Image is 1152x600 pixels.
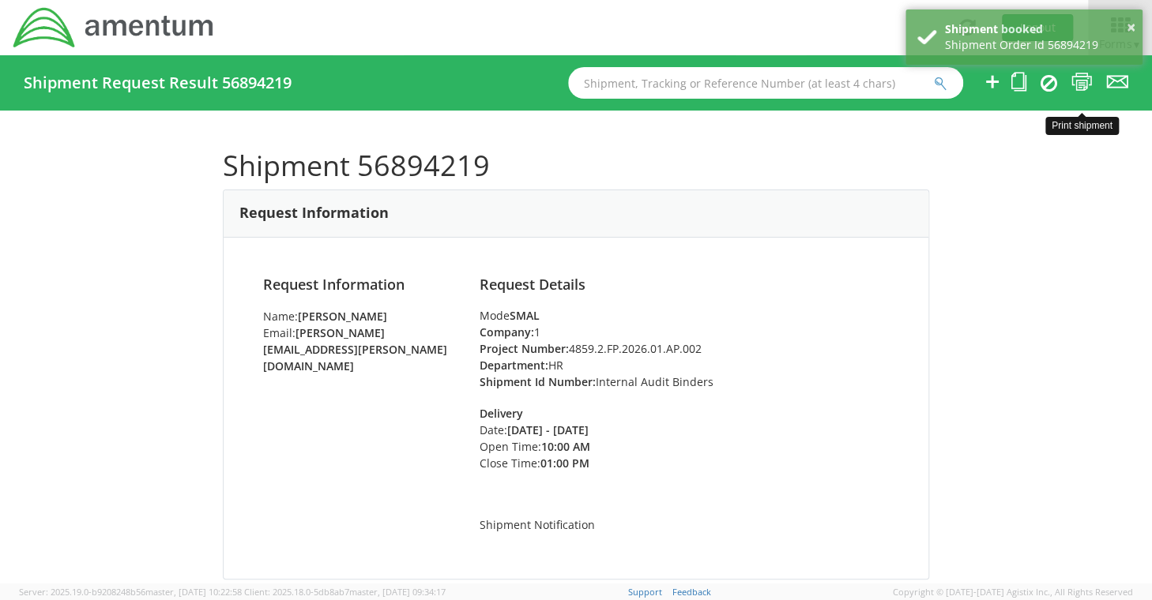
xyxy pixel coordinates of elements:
li: 1 [480,324,889,340]
li: 4859.2.FP.2026.01.AP.002 [480,340,889,357]
h5: Shipment Notification [480,519,889,531]
strong: Project Number: [480,341,569,356]
div: Shipment booked [945,21,1131,37]
h1: Shipment 56894219 [223,150,929,182]
div: Mode [480,308,889,324]
li: Email: [263,324,456,374]
span: Copyright © [DATE]-[DATE] Agistix Inc., All Rights Reserved [893,586,1133,598]
span: Client: 2025.18.0-5db8ab7 [244,586,446,598]
strong: Shipment Id Number: [480,374,596,389]
div: Shipment Order Id 56894219 [945,37,1131,53]
h4: Request Details [480,277,889,293]
h3: Request Information [239,205,389,221]
li: HR [480,357,889,373]
h4: Request Information [263,277,456,293]
strong: [PERSON_NAME][EMAIL_ADDRESS][PERSON_NAME][DOMAIN_NAME] [263,325,447,373]
input: Shipment, Tracking or Reference Number (at least 4 chars) [568,67,963,99]
strong: Delivery [480,406,523,421]
li: Close Time: [480,455,638,471]
strong: [DATE] [507,422,543,437]
strong: - [DATE] [546,422,589,437]
a: Support [628,586,662,598]
li: Name: [263,308,456,324]
img: dyn-intl-logo-049831509241104b2a82.png [12,6,216,50]
strong: Department: [480,358,548,373]
div: Print shipment [1045,117,1119,135]
strong: 10:00 AM [541,439,590,454]
strong: 01:00 PM [540,456,589,471]
span: Server: 2025.19.0-b9208248b56 [19,586,242,598]
li: Internal Audit Binders [480,373,889,390]
span: master, [DATE] 10:22:58 [145,586,242,598]
a: Feedback [672,586,711,598]
strong: [PERSON_NAME] [298,309,387,324]
span: master, [DATE] 09:34:17 [349,586,446,598]
strong: SMAL [510,308,540,323]
h4: Shipment Request Result 56894219 [24,74,292,92]
strong: Company: [480,324,534,339]
button: × [1127,17,1135,39]
li: Open Time: [480,438,638,455]
li: Date: [480,422,638,438]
